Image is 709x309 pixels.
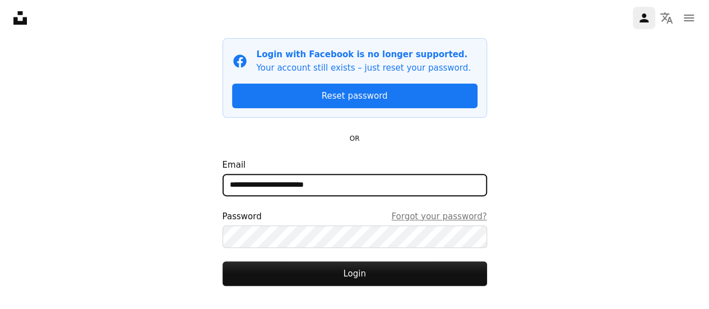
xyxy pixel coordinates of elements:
[223,210,487,223] div: Password
[257,61,471,75] p: Your account still exists – just reset your password.
[232,84,478,108] a: Reset password
[678,7,700,29] button: Menu
[391,210,486,223] a: Forgot your password?
[223,261,487,286] button: Login
[633,7,655,29] a: Log in / Sign up
[13,11,27,25] a: Home — Unsplash
[350,135,360,142] small: OR
[223,225,487,248] input: PasswordForgot your password?
[257,48,471,61] p: Login with Facebook is no longer supported.
[655,7,678,29] button: Language
[223,174,487,196] input: Email
[223,158,487,196] label: Email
